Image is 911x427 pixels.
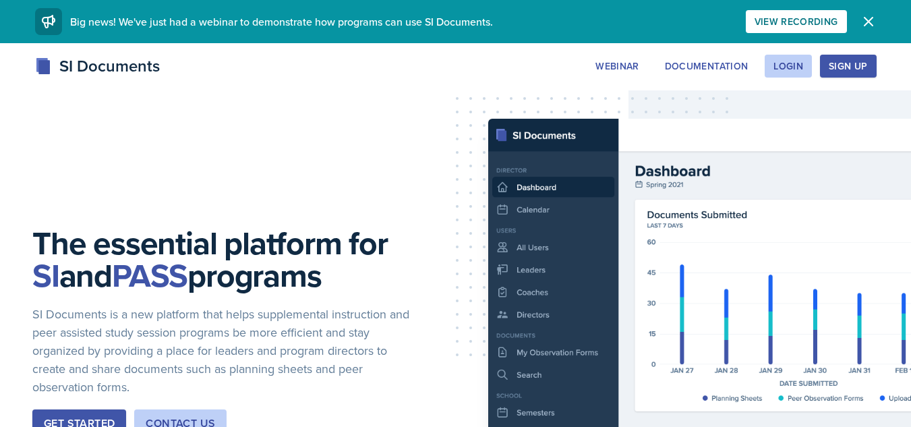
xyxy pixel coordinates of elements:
button: Login [765,55,812,78]
button: Sign Up [820,55,876,78]
div: Login [773,61,803,72]
div: Webinar [595,61,639,72]
div: SI Documents [35,54,160,78]
span: Big news! We've just had a webinar to demonstrate how programs can use SI Documents. [70,14,493,29]
div: Documentation [665,61,748,72]
div: Sign Up [829,61,867,72]
button: View Recording [746,10,847,33]
div: View Recording [755,16,838,27]
button: Webinar [587,55,647,78]
button: Documentation [656,55,757,78]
